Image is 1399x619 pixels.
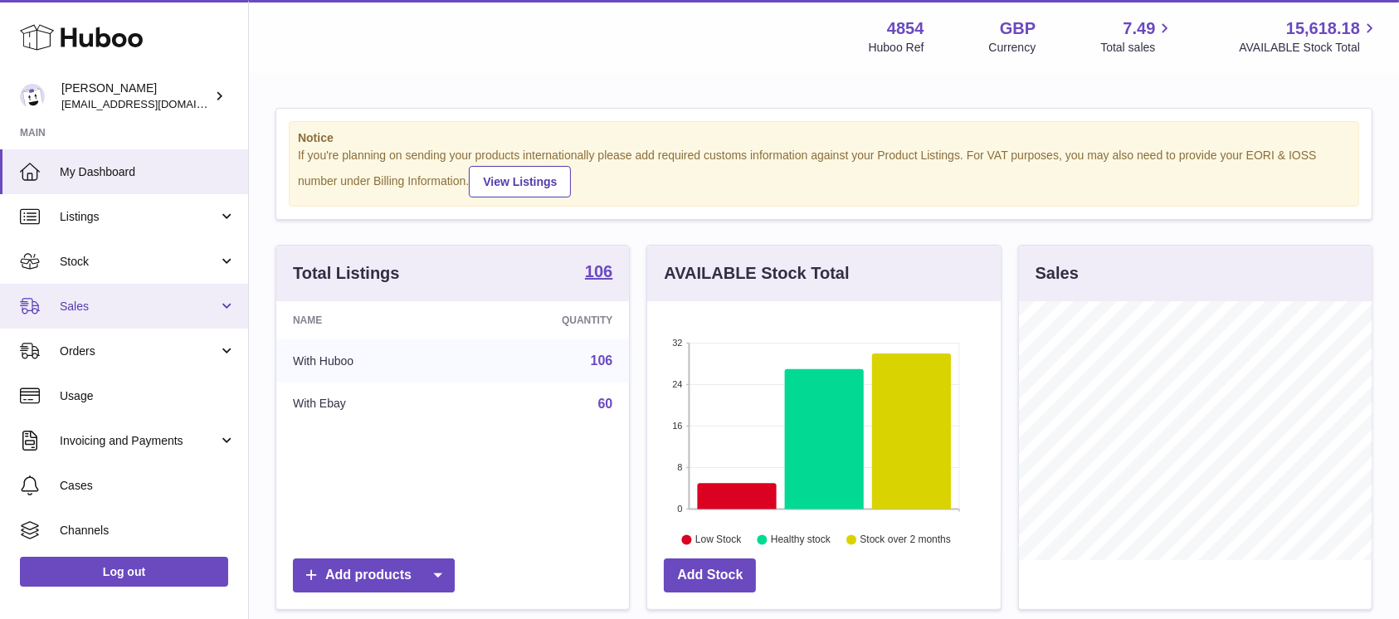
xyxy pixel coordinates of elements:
[678,504,683,514] text: 0
[1100,40,1174,56] span: Total sales
[673,338,683,348] text: 32
[20,557,228,587] a: Log out
[60,433,218,449] span: Invoicing and Payments
[462,301,629,339] th: Quantity
[1239,40,1379,56] span: AVAILABLE Stock Total
[673,421,683,431] text: 16
[293,558,455,592] a: Add products
[469,166,571,197] a: View Listings
[60,344,218,359] span: Orders
[276,339,462,383] td: With Huboo
[293,262,400,285] h3: Total Listings
[989,40,1036,56] div: Currency
[1000,17,1036,40] strong: GBP
[298,130,1350,146] strong: Notice
[60,388,236,404] span: Usage
[1100,17,1174,56] a: 7.49 Total sales
[673,379,683,389] text: 24
[1124,17,1156,40] span: 7.49
[276,301,462,339] th: Name
[1036,262,1079,285] h3: Sales
[61,97,244,110] span: [EMAIL_ADDRESS][DOMAIN_NAME]
[598,397,613,411] a: 60
[591,353,613,368] a: 106
[771,534,831,545] text: Healthy stock
[60,254,218,270] span: Stock
[60,299,218,314] span: Sales
[860,534,951,545] text: Stock over 2 months
[61,80,211,112] div: [PERSON_NAME]
[20,84,45,109] img: jimleo21@yahoo.gr
[60,209,218,225] span: Listings
[664,262,849,285] h3: AVAILABLE Stock Total
[60,478,236,494] span: Cases
[276,383,462,426] td: With Ebay
[887,17,924,40] strong: 4854
[298,148,1350,197] div: If you're planning on sending your products internationally please add required customs informati...
[678,462,683,472] text: 8
[695,534,742,545] text: Low Stock
[585,263,612,283] a: 106
[1286,17,1360,40] span: 15,618.18
[60,523,236,539] span: Channels
[585,263,612,280] strong: 106
[664,558,756,592] a: Add Stock
[869,40,924,56] div: Huboo Ref
[1239,17,1379,56] a: 15,618.18 AVAILABLE Stock Total
[60,164,236,180] span: My Dashboard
